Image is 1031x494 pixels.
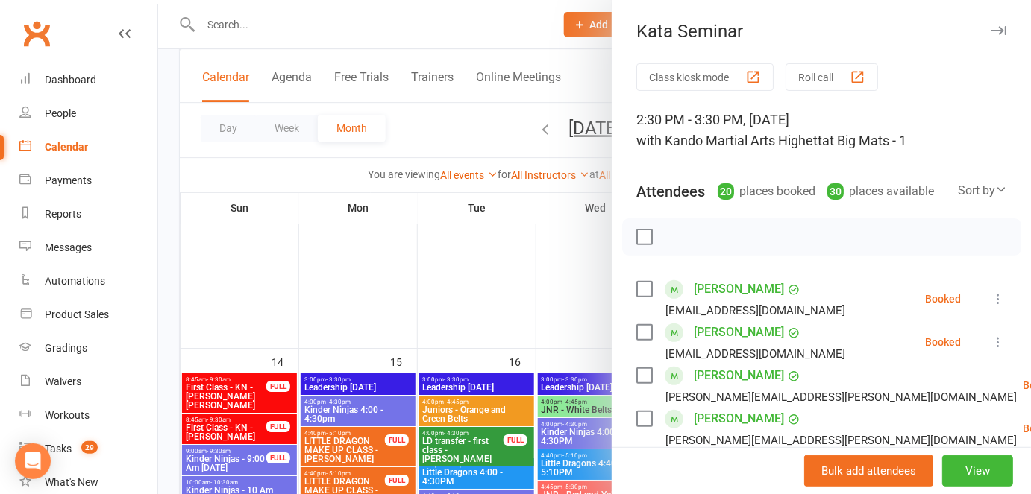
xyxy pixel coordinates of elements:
a: Calendar [19,130,157,164]
div: Booked [925,337,961,347]
a: Reports [19,197,157,231]
div: Workouts [45,409,90,421]
div: Sort by [958,181,1007,200]
a: Waivers [19,365,157,399]
a: Product Sales [19,298,157,332]
div: Dashboard [45,74,96,86]
div: [EMAIL_ADDRESS][DOMAIN_NAME] [665,344,845,364]
button: Class kiosk mode [636,63,774,91]
a: Clubworx [18,15,55,52]
div: Open Intercom Messenger [15,443,51,479]
div: Tasks [45,443,72,455]
a: Automations [19,265,157,298]
div: Product Sales [45,308,109,320]
button: Roll call [786,63,878,91]
div: People [45,107,76,119]
div: [PERSON_NAME][EMAIL_ADDRESS][PERSON_NAME][DOMAIN_NAME] [665,431,1017,450]
span: 29 [81,441,98,454]
div: Attendees [636,181,705,202]
div: 2:30 PM - 3:30 PM, [DATE] [636,110,1007,151]
div: 30 [827,183,844,200]
a: Tasks 29 [19,432,157,466]
div: Reports [45,208,81,220]
a: Dashboard [19,63,157,97]
div: places available [827,181,934,202]
a: [PERSON_NAME] [694,277,784,301]
a: People [19,97,157,130]
div: Automations [45,275,105,287]
div: Waivers [45,376,81,387]
a: Workouts [19,399,157,432]
div: Payments [45,174,92,186]
div: 20 [718,183,734,200]
div: [EMAIL_ADDRESS][DOMAIN_NAME] [665,301,845,320]
a: [PERSON_NAME] [694,320,784,344]
div: places booked [718,181,815,202]
a: [PERSON_NAME] [694,407,784,431]
div: Booked [925,294,961,304]
div: Calendar [45,141,88,153]
div: [PERSON_NAME][EMAIL_ADDRESS][PERSON_NAME][DOMAIN_NAME] [665,387,1017,407]
div: Kata Seminar [612,21,1031,42]
button: Bulk add attendees [804,455,933,487]
button: View [942,455,1013,487]
div: Messages [45,241,92,253]
a: Payments [19,164,157,197]
a: Gradings [19,332,157,365]
div: What's New [45,476,98,488]
span: at Big Mats - 1 [822,133,906,148]
a: Messages [19,231,157,265]
a: [PERSON_NAME] [694,364,784,387]
span: with Kando Martial Arts Highett [636,133,822,148]
div: Gradings [45,342,87,354]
